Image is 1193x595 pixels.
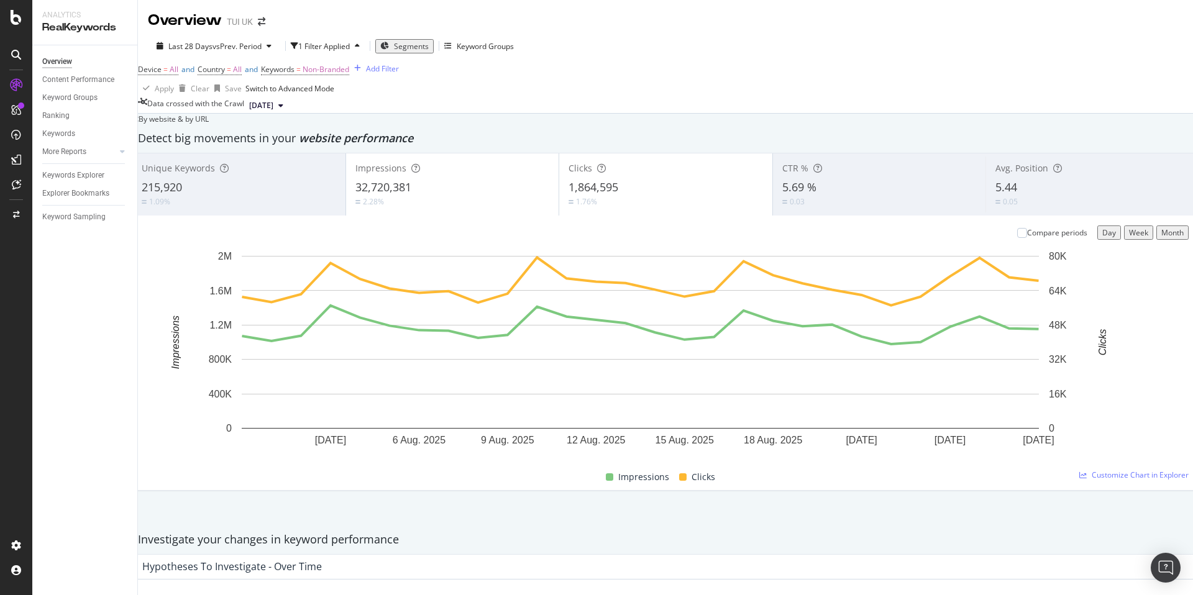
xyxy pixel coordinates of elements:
[1151,553,1181,583] div: Open Intercom Messenger
[846,435,877,445] text: [DATE]
[303,64,349,75] span: Non-Branded
[209,355,232,365] text: 800K
[315,435,346,445] text: [DATE]
[1049,389,1067,399] text: 16K
[1156,225,1189,240] button: Month
[218,251,232,261] text: 2M
[42,73,129,86] a: Content Performance
[394,41,429,52] span: Segments
[1102,227,1116,238] div: Day
[569,200,574,204] img: Equal
[481,435,534,445] text: 9 Aug. 2025
[198,64,225,75] span: Country
[299,130,413,145] span: website performance
[1092,470,1189,480] span: Customize Chart in Explorer
[569,162,592,174] span: Clicks
[375,39,434,53] button: Segments
[227,64,231,75] span: =
[209,78,242,98] button: Save
[209,389,232,399] text: 400K
[1049,320,1067,330] text: 48K
[242,78,338,98] button: Switch to Advanced Mode
[569,179,618,194] span: 1,864,595
[692,470,715,484] span: Clicks
[138,64,162,75] span: Device
[349,61,399,76] button: Add Filter
[226,423,232,434] text: 0
[42,20,127,35] div: RealKeywords
[142,560,322,573] div: Hypotheses to Investigate - Over Time
[139,114,209,124] span: By website & by URL
[935,435,966,445] text: [DATE]
[995,162,1048,174] span: Avg. Position
[995,179,1017,194] span: 5.44
[995,200,1000,204] img: Equal
[1129,227,1148,238] div: Week
[138,532,1193,548] div: Investigate your changes in keyword performance
[1023,435,1054,445] text: [DATE]
[782,162,808,174] span: CTR %
[261,64,295,75] span: Keywords
[149,196,170,207] div: 1.09%
[42,109,129,122] a: Ranking
[1027,227,1087,238] div: Compare periods
[138,78,174,98] button: Apply
[181,64,194,75] span: and
[42,145,116,158] a: More Reports
[1049,286,1067,296] text: 64K
[1161,227,1184,238] div: Month
[1124,225,1153,240] button: Week
[209,320,232,330] text: 1.2M
[42,55,129,68] a: Overview
[227,16,253,28] div: TUI UK
[245,83,334,94] div: Switch to Advanced Mode
[233,64,242,75] span: All
[42,169,129,182] a: Keywords Explorer
[355,200,360,204] img: Equal
[170,316,181,369] text: Impressions
[363,196,384,207] div: 2.28%
[42,211,129,224] a: Keyword Sampling
[366,63,399,74] div: Add Filter
[249,100,273,111] span: 2025 Aug. 27th
[291,36,365,56] button: 1 Filter Applied
[163,64,168,75] span: =
[225,83,242,94] div: Save
[42,91,129,104] a: Keyword Groups
[1097,225,1121,240] button: Day
[42,169,104,182] div: Keywords Explorer
[142,250,1139,465] svg: A chart.
[42,91,98,104] div: Keyword Groups
[42,187,109,200] div: Explorer Bookmarks
[209,286,232,296] text: 1.6M
[1079,470,1189,480] a: Customize Chart in Explorer
[42,55,72,68] div: Overview
[245,64,258,75] span: and
[42,187,129,200] a: Explorer Bookmarks
[618,470,669,484] span: Impressions
[298,41,350,52] div: 1 Filter Applied
[1049,355,1067,365] text: 32K
[170,64,178,75] span: All
[42,211,106,224] div: Keyword Sampling
[213,41,262,52] span: vs Prev. Period
[132,114,209,124] div: legacy label
[142,179,182,194] span: 215,920
[42,109,70,122] div: Ranking
[790,196,805,207] div: 0.03
[296,64,301,75] span: =
[142,200,147,204] img: Equal
[148,10,222,31] div: Overview
[42,127,129,140] a: Keywords
[42,127,75,140] div: Keywords
[258,17,265,26] div: arrow-right-arrow-left
[567,435,625,445] text: 12 Aug. 2025
[355,162,406,174] span: Impressions
[138,130,1193,147] div: Detect big movements in your
[782,179,816,194] span: 5.69 %
[1097,329,1108,356] text: Clicks
[168,41,213,52] span: Last 28 Days
[147,98,244,113] div: Data crossed with the Crawl
[244,98,288,113] button: [DATE]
